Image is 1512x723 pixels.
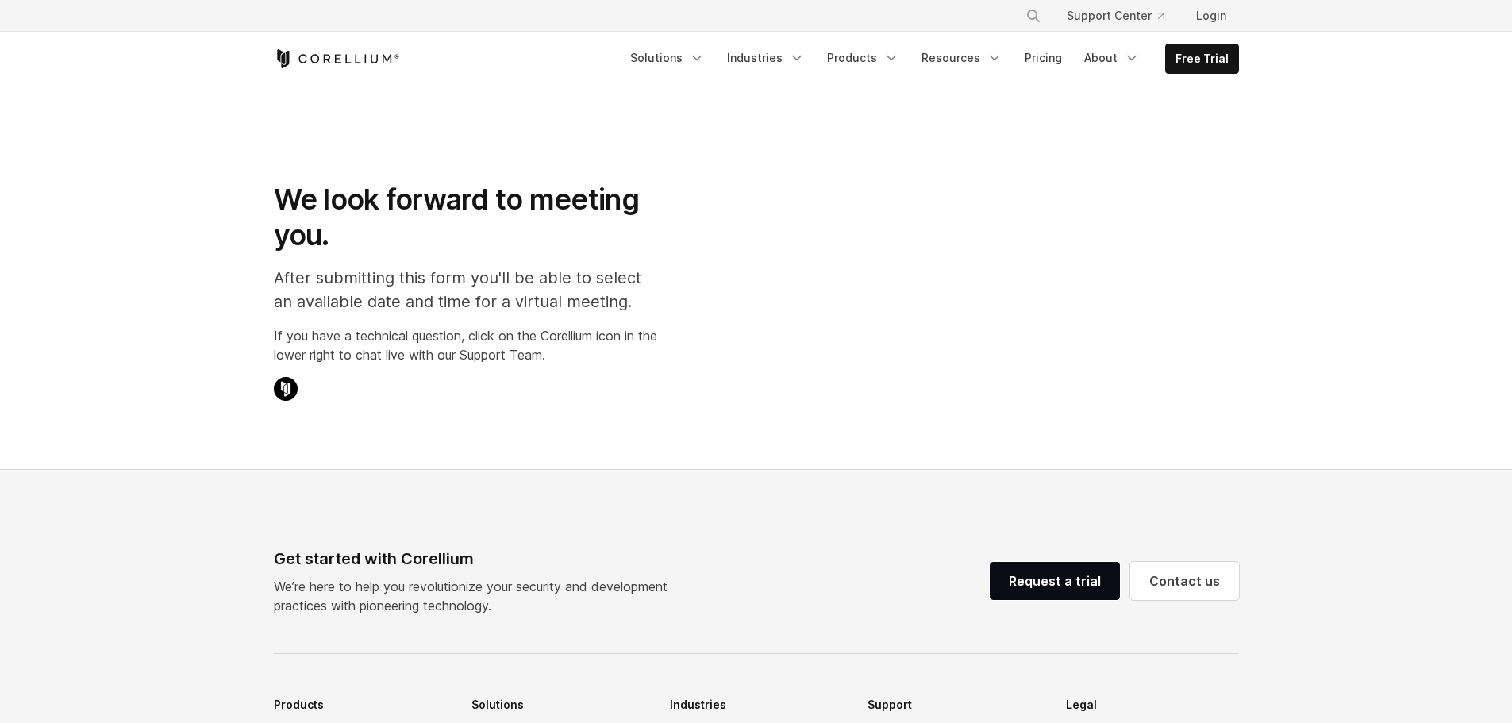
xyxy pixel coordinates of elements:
p: If you have a technical question, click on the Corellium icon in the lower right to chat live wit... [274,326,657,364]
div: Navigation Menu [621,44,1239,74]
a: Pricing [1015,44,1071,72]
a: Solutions [621,44,714,72]
img: Corellium Chat Icon [274,377,298,401]
p: After submitting this form you'll be able to select an available date and time for a virtual meet... [274,266,657,313]
a: Request a trial [990,562,1120,600]
a: Support Center [1054,2,1177,30]
a: About [1075,44,1149,72]
a: Login [1183,2,1239,30]
div: Get started with Corellium [274,547,680,571]
button: Search [1019,2,1048,30]
a: Contact us [1130,562,1239,600]
div: Navigation Menu [1006,2,1239,30]
a: Industries [718,44,814,72]
p: We’re here to help you revolutionize your security and development practices with pioneering tech... [274,577,680,615]
h1: We look forward to meeting you. [274,182,657,253]
a: Free Trial [1166,44,1238,73]
a: Corellium Home [274,49,400,68]
a: Resources [912,44,1012,72]
a: Products [818,44,909,72]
